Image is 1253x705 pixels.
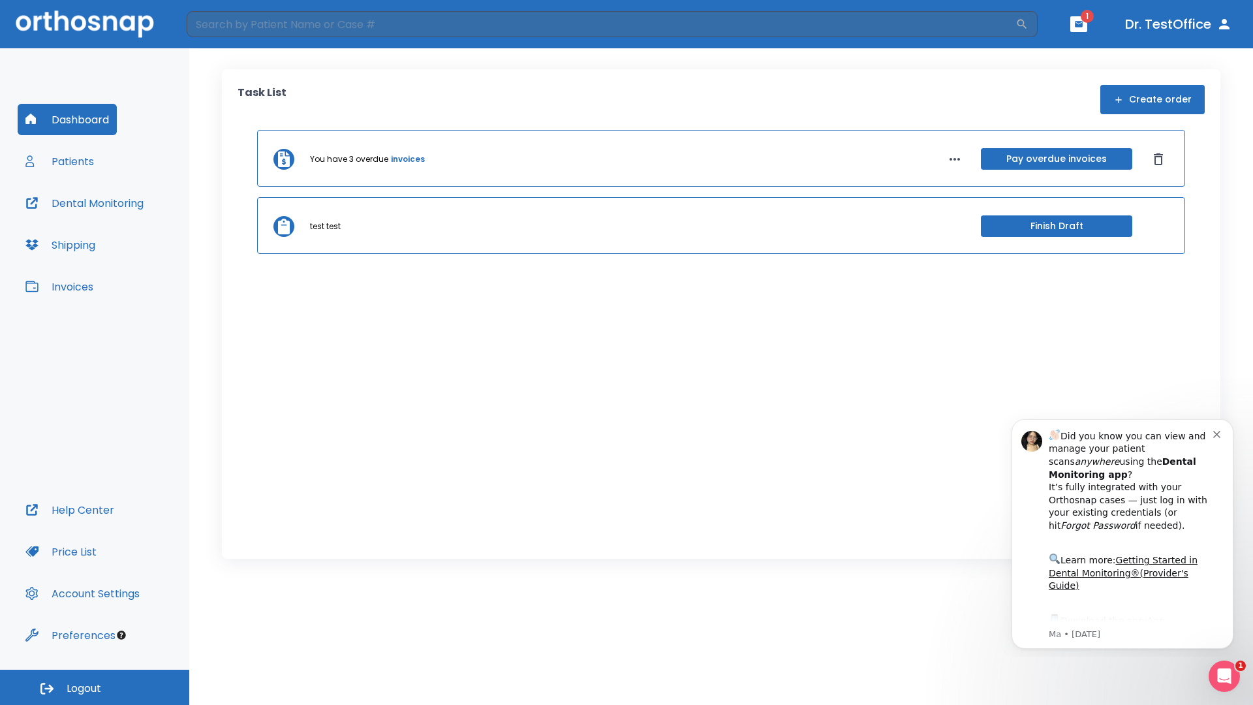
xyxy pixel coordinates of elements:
[116,629,127,641] div: Tooltip anchor
[391,153,425,165] a: invoices
[238,85,286,114] p: Task List
[992,407,1253,657] iframe: Intercom notifications message
[187,11,1015,37] input: Search by Patient Name or Case #
[18,536,104,567] button: Price List
[18,494,122,525] button: Help Center
[18,146,102,177] button: Patients
[57,205,221,272] div: Download the app: | ​ Let us know if you need help getting started!
[1081,10,1094,23] span: 1
[18,229,103,260] button: Shipping
[18,104,117,135] button: Dashboard
[221,20,232,31] button: Dismiss notification
[57,208,173,232] a: App Store
[310,153,388,165] p: You have 3 overdue
[57,221,221,233] p: Message from Ma, sent 8w ago
[18,187,151,219] button: Dental Monitoring
[16,10,154,37] img: Orthosnap
[1235,661,1246,671] span: 1
[1120,12,1237,36] button: Dr. TestOffice
[310,221,341,232] p: test test
[1100,85,1205,114] button: Create order
[1209,661,1240,692] iframe: Intercom live chat
[18,271,101,302] button: Invoices
[67,681,101,696] span: Logout
[981,215,1132,237] button: Finish Draft
[1148,149,1169,170] button: Dismiss
[18,619,123,651] button: Preferences
[981,148,1132,170] button: Pay overdue invoices
[18,578,147,609] button: Account Settings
